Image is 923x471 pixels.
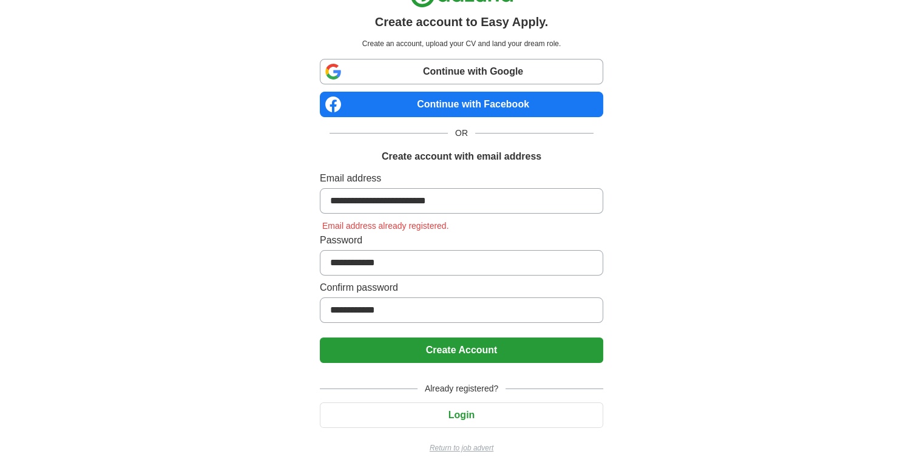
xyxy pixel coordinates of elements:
label: Confirm password [320,280,603,295]
a: Return to job advert [320,442,603,453]
label: Email address [320,171,603,186]
h1: Create account to Easy Apply. [375,13,549,31]
span: Email address already registered. [320,221,451,231]
a: Continue with Google [320,59,603,84]
span: OR [448,127,475,140]
a: Login [320,410,603,420]
h1: Create account with email address [382,149,541,164]
label: Password [320,233,603,248]
span: Already registered? [418,382,505,395]
button: Login [320,402,603,428]
a: Continue with Facebook [320,92,603,117]
p: Create an account, upload your CV and land your dream role. [322,38,601,49]
button: Create Account [320,337,603,363]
